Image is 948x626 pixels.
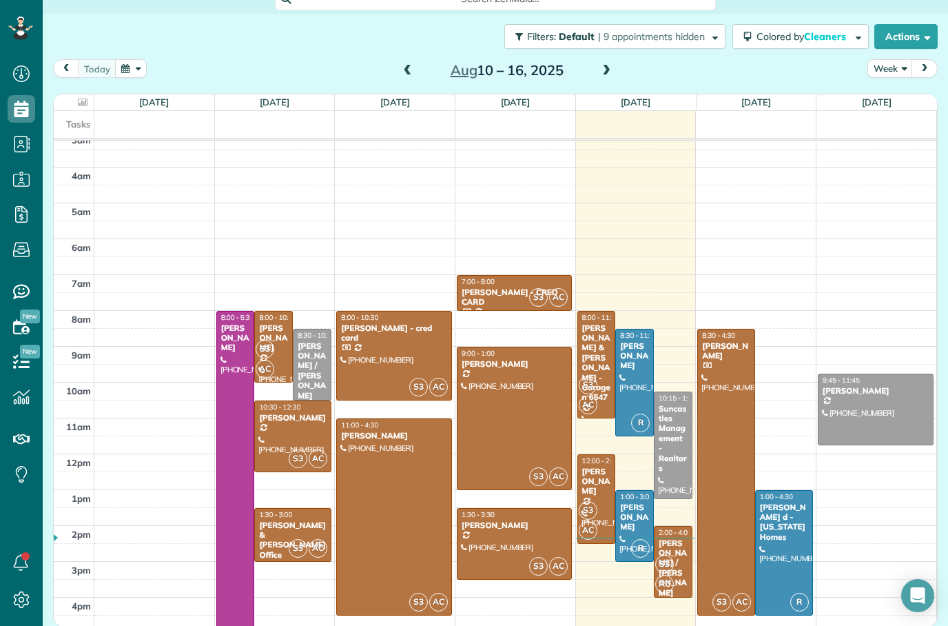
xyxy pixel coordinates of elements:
[631,414,650,432] span: R
[72,242,91,253] span: 6am
[340,431,447,441] div: [PERSON_NAME]
[741,97,771,108] a: [DATE]
[289,450,307,468] span: S3
[804,30,848,43] span: Cleaners
[529,288,548,307] span: S3
[429,593,448,612] span: AC
[20,345,40,359] span: New
[20,310,40,323] span: New
[66,119,91,130] span: Tasks
[380,97,410,108] a: [DATE]
[259,510,292,519] span: 1:30 - 3:00
[759,503,809,543] div: [PERSON_NAME] d - [US_STATE] Homes
[53,59,79,78] button: prev
[260,97,289,108] a: [DATE]
[451,61,477,79] span: Aug
[78,59,116,78] button: today
[72,278,91,289] span: 7am
[581,323,612,403] div: [PERSON_NAME] & [PERSON_NAME] - Garagen 6547
[655,555,674,574] span: S3
[598,30,705,43] span: | 9 appointments hidden
[309,539,327,558] span: AC
[658,404,688,474] div: Suncastles Management - Realtors
[701,341,751,361] div: [PERSON_NAME]
[409,593,428,612] span: S3
[549,467,568,486] span: AC
[72,600,91,612] span: 4pm
[258,521,327,580] div: [PERSON_NAME] & [PERSON_NAME] Office [PERSON_NAME] And Newmam
[529,557,548,576] span: S3
[659,528,692,537] span: 2:00 - 4:00
[461,521,568,530] div: [PERSON_NAME]
[221,313,254,322] span: 8:00 - 5:30
[340,323,447,343] div: [PERSON_NAME] - cred card
[461,359,568,369] div: [PERSON_NAME]
[621,97,650,108] a: [DATE]
[549,557,568,576] span: AC
[579,501,597,520] span: S3
[867,59,913,78] button: Week
[732,593,751,612] span: AC
[72,565,91,576] span: 3pm
[582,456,619,465] span: 12:00 - 2:30
[620,492,653,501] span: 1:00 - 3:00
[72,314,91,325] span: 8am
[619,503,650,532] div: [PERSON_NAME]
[341,313,378,322] span: 8:00 - 10:30
[309,450,327,468] span: AC
[72,350,91,361] span: 9am
[582,313,619,322] span: 8:00 - 11:00
[220,323,251,353] div: [PERSON_NAME]
[760,492,793,501] span: 1:00 - 4:30
[790,593,809,612] span: R
[341,421,378,430] span: 11:00 - 4:30
[66,457,91,468] span: 12pm
[497,24,725,49] a: Filters: Default | 9 appointments hidden
[501,97,530,108] a: [DATE]
[579,376,597,394] span: S3
[256,340,274,359] span: S3
[702,331,735,340] span: 8:30 - 4:30
[655,575,674,594] span: AC
[258,323,289,353] div: [PERSON_NAME]
[529,467,548,486] span: S3
[289,539,307,558] span: S3
[139,97,169,108] a: [DATE]
[631,539,650,558] span: R
[72,206,91,217] span: 5am
[72,493,91,504] span: 1pm
[581,467,612,496] div: [PERSON_NAME]
[620,331,657,340] span: 8:30 - 11:30
[421,63,593,78] h2: 10 – 16, 2025
[504,24,725,49] button: Filters: Default | 9 appointments hidden
[822,386,929,396] div: [PERSON_NAME]
[619,341,650,371] div: [PERSON_NAME]
[259,313,296,322] span: 8:00 - 10:00
[579,521,597,540] span: AC
[409,378,428,396] span: S3
[256,360,274,378] span: AC
[66,385,91,396] span: 10am
[732,24,869,49] button: Colored byCleaners
[461,287,568,307] div: [PERSON_NAME] - CRED CARD
[298,331,335,340] span: 8:30 - 10:30
[297,341,327,401] div: [PERSON_NAME] / [PERSON_NAME]
[462,510,495,519] span: 1:30 - 3:30
[429,378,448,396] span: AC
[462,277,495,286] span: 7:00 - 8:00
[258,413,327,423] div: [PERSON_NAME]
[72,170,91,181] span: 4am
[874,24,938,49] button: Actions
[72,529,91,540] span: 2pm
[66,421,91,432] span: 11am
[549,288,568,307] span: AC
[579,396,597,414] span: AC
[559,30,595,43] span: Default
[756,30,851,43] span: Colored by
[462,349,495,358] span: 9:00 - 1:00
[862,97,892,108] a: [DATE]
[712,593,731,612] span: S3
[911,59,938,78] button: next
[659,394,696,403] span: 10:15 - 1:15
[527,30,556,43] span: Filters:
